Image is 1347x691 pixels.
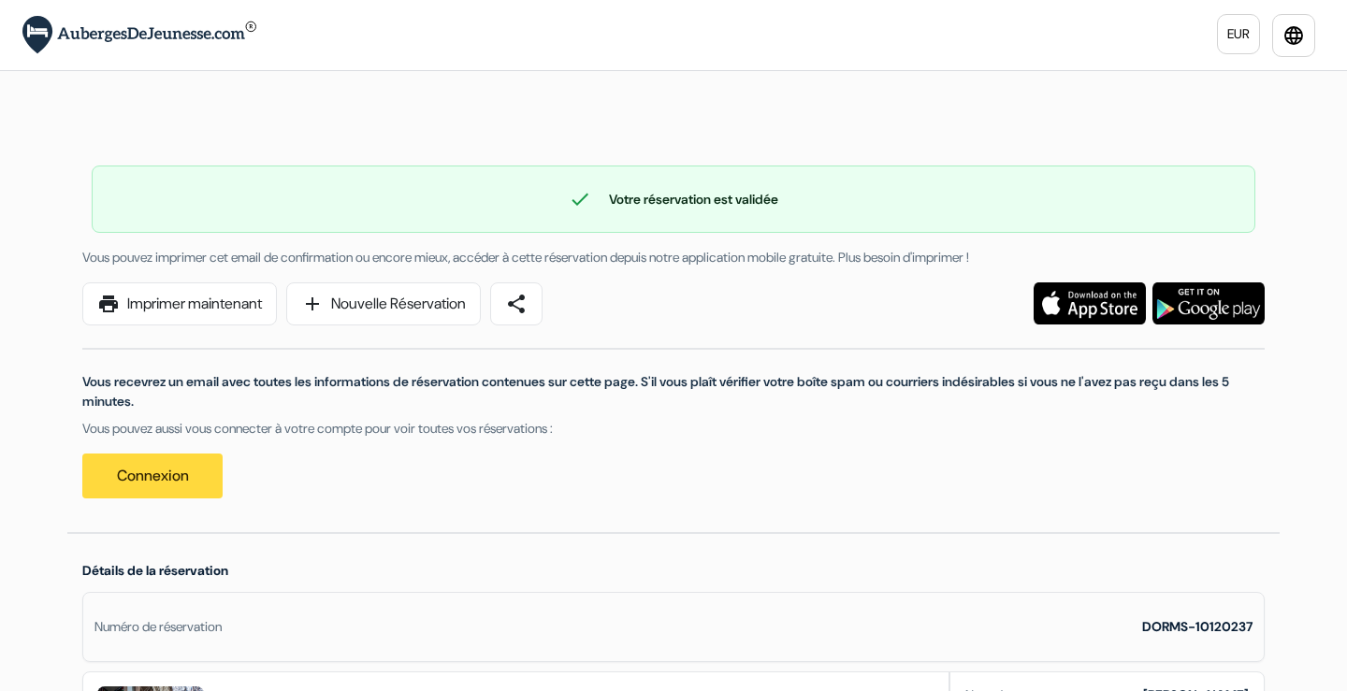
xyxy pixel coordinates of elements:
a: language [1272,14,1315,57]
a: printImprimer maintenant [82,282,277,325]
div: Votre réservation est validée [93,188,1254,210]
span: print [97,293,120,315]
span: Détails de la réservation [82,562,228,579]
a: EUR [1217,14,1260,54]
img: AubergesDeJeunesse.com [22,16,256,54]
strong: DORMS-10120237 [1142,618,1253,635]
span: add [301,293,324,315]
a: share [490,282,543,325]
img: Téléchargez l'application gratuite [1034,282,1146,324]
span: share [505,293,528,315]
span: check [569,188,591,210]
p: Vous pouvez aussi vous connecter à votre compte pour voir toutes vos réservations : [82,419,1265,439]
p: Vous recevrez un email avec toutes les informations de réservation contenues sur cette page. S'il... [82,372,1265,411]
img: Téléchargez l'application gratuite [1152,282,1265,324]
a: Connexion [82,453,223,498]
div: Numéro de réservation [94,617,222,637]
i: language [1282,24,1305,47]
span: Vous pouvez imprimer cet email de confirmation ou encore mieux, accéder à cette réservation depui... [82,249,969,266]
a: addNouvelle Réservation [286,282,481,325]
